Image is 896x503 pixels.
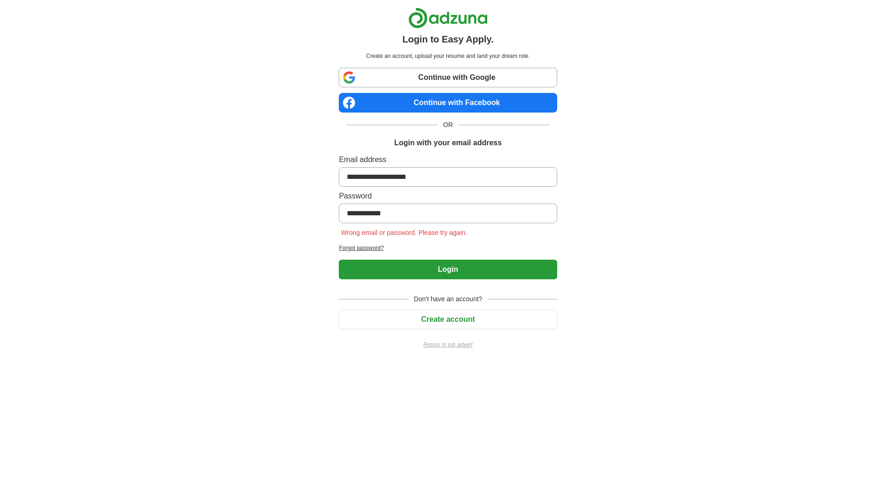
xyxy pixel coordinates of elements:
[339,340,557,349] a: Return to job advert
[408,7,488,28] img: Adzuna logo
[339,93,557,113] a: Continue with Facebook
[339,154,557,165] label: Email address
[402,32,494,46] h1: Login to Easy Apply.
[339,315,557,323] a: Create account
[339,260,557,279] button: Login
[339,68,557,87] a: Continue with Google
[339,229,469,236] span: Wrong email or password. Please try again.
[394,137,502,149] h1: Login with your email address
[438,120,459,130] span: OR
[339,244,557,252] a: Forgot password?
[339,191,557,202] label: Password
[341,52,555,60] p: Create an account, upload your resume and land your dream role.
[408,294,488,304] span: Don't have an account?
[339,310,557,329] button: Create account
